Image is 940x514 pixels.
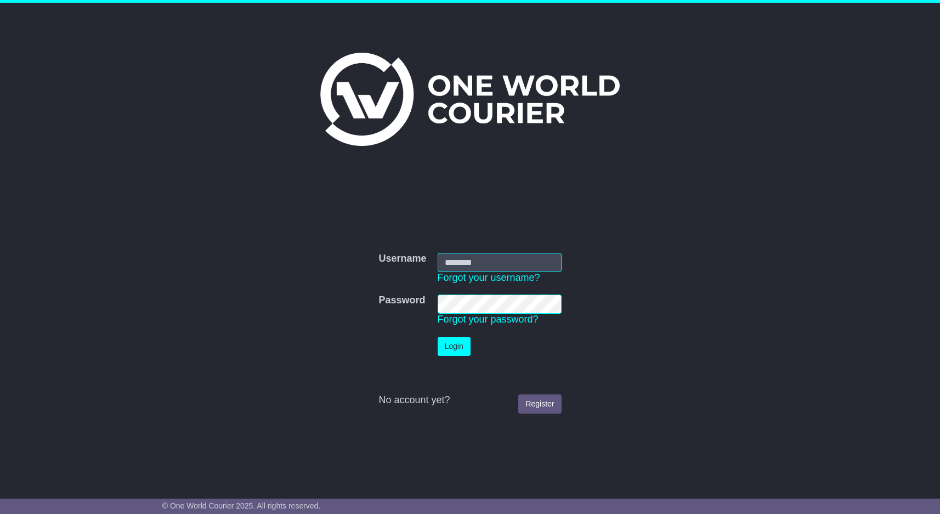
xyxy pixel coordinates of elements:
label: Password [378,295,425,307]
button: Login [438,337,471,356]
a: Forgot your password? [438,314,539,325]
a: Forgot your username? [438,272,540,283]
label: Username [378,253,426,265]
img: One World [320,53,620,146]
div: No account yet? [378,394,561,406]
a: Register [518,394,561,414]
span: © One World Courier 2025. All rights reserved. [162,501,321,510]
